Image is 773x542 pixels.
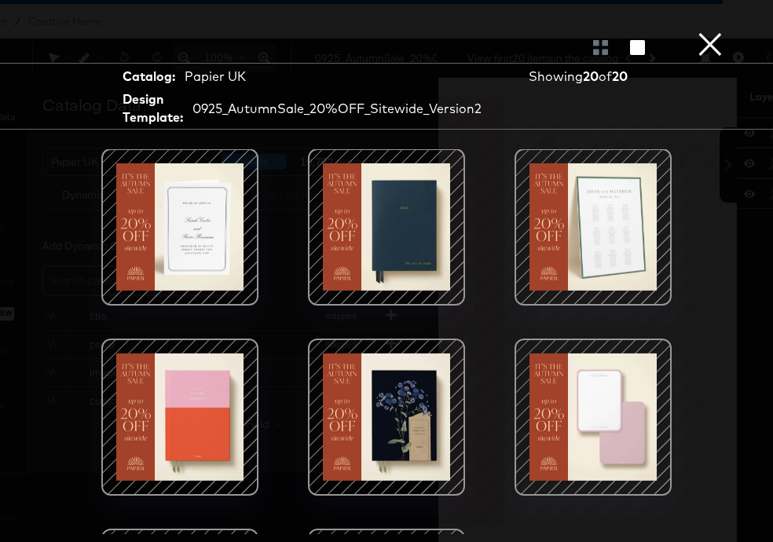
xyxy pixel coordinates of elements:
[192,100,482,118] div: 0925_AutumnSale_20%OFF_Sitewide_Version2
[185,68,246,86] div: Papier UK
[612,68,628,84] strong: 20
[123,90,183,126] strong: Design Template:
[529,68,697,86] div: Showing of
[123,68,175,86] strong: Catalog:
[583,68,599,84] strong: 20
